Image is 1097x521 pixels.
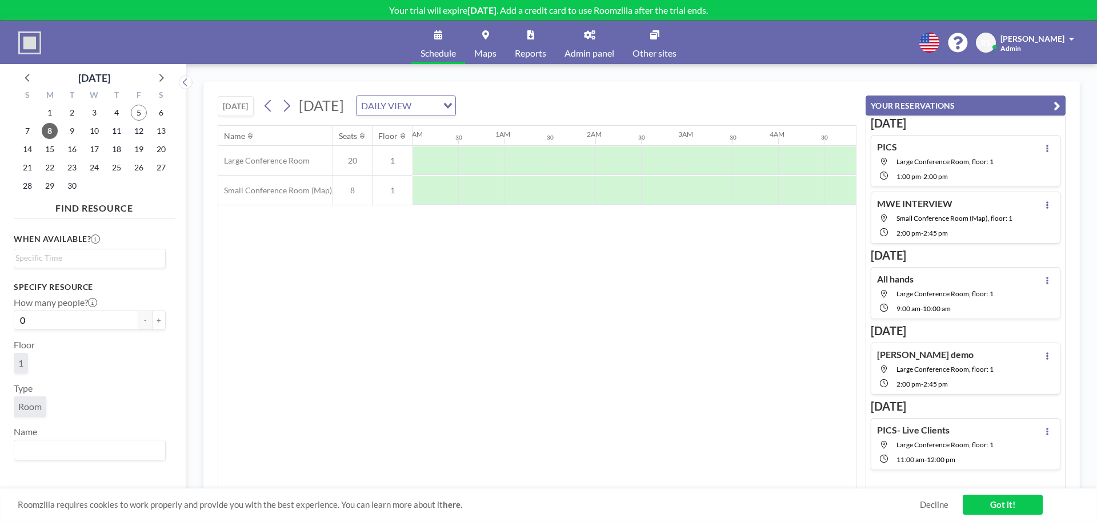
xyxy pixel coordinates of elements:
[1000,34,1064,43] span: [PERSON_NAME]
[42,123,58,139] span: Monday, September 8, 2025
[127,89,150,104] div: F
[564,49,614,58] span: Admin panel
[109,141,125,157] span: Thursday, September 18, 2025
[14,339,35,351] label: Floor
[18,357,23,369] span: 1
[896,214,1012,222] span: Small Conference Room (Map), floor: 1
[378,131,398,141] div: Floor
[678,130,693,138] div: 3AM
[871,399,1060,413] h3: [DATE]
[18,31,41,54] img: organization-logo
[83,89,106,104] div: W
[19,160,35,176] span: Sunday, September 21, 2025
[19,141,35,157] span: Sunday, September 14, 2025
[39,89,61,104] div: M
[61,89,83,104] div: T
[896,229,921,237] span: 2:00 PM
[138,311,152,330] button: -
[923,380,948,388] span: 2:45 PM
[474,49,497,58] span: Maps
[465,21,506,64] a: Maps
[730,134,736,141] div: 30
[153,160,169,176] span: Saturday, September 27, 2025
[896,289,994,298] span: Large Conference Room, floor: 1
[339,131,357,141] div: Seats
[131,141,147,157] span: Friday, September 19, 2025
[421,49,456,58] span: Schedule
[924,455,927,464] span: -
[373,185,413,196] span: 1
[218,185,332,196] span: Small Conference Room (Map)
[218,156,310,166] span: Large Conference Room
[78,70,110,86] div: [DATE]
[921,229,923,237] span: -
[131,123,147,139] span: Friday, September 12, 2025
[64,141,80,157] span: Tuesday, September 16, 2025
[623,21,686,64] a: Other sites
[632,49,676,58] span: Other sites
[14,249,165,267] div: Search for option
[927,455,955,464] span: 12:00 PM
[14,440,165,460] div: Search for option
[877,349,974,360] h4: [PERSON_NAME] demo
[14,297,97,308] label: How many people?
[896,172,921,181] span: 1:00 PM
[981,38,991,48] span: RS
[64,105,80,121] span: Tuesday, September 2, 2025
[770,130,784,138] div: 4AM
[42,160,58,176] span: Monday, September 22, 2025
[920,499,948,510] a: Decline
[877,198,952,209] h4: MWE INTERVIEW
[896,304,920,313] span: 9:00 AM
[821,134,828,141] div: 30
[299,97,344,114] span: [DATE]
[877,273,914,285] h4: All hands
[17,89,39,104] div: S
[153,105,169,121] span: Saturday, September 6, 2025
[15,252,159,264] input: Search for option
[64,178,80,194] span: Tuesday, September 30, 2025
[506,21,555,64] a: Reports
[415,98,437,113] input: Search for option
[411,21,465,64] a: Schedule
[896,380,921,388] span: 2:00 PM
[14,198,175,214] h4: FIND RESOURCE
[871,248,1060,263] h3: [DATE]
[153,141,169,157] span: Saturday, September 20, 2025
[153,123,169,139] span: Saturday, September 13, 2025
[921,172,923,181] span: -
[19,178,35,194] span: Sunday, September 28, 2025
[86,105,102,121] span: Wednesday, September 3, 2025
[587,130,602,138] div: 2AM
[963,495,1043,515] a: Got it!
[86,141,102,157] span: Wednesday, September 17, 2025
[896,365,994,373] span: Large Conference Room, floor: 1
[443,499,462,510] a: here.
[131,105,147,121] span: Friday, September 5, 2025
[896,157,994,166] span: Large Conference Room, floor: 1
[896,455,924,464] span: 11:00 AM
[333,156,372,166] span: 20
[105,89,127,104] div: T
[42,141,58,157] span: Monday, September 15, 2025
[467,5,497,15] b: [DATE]
[896,440,994,449] span: Large Conference Room, floor: 1
[555,21,623,64] a: Admin panel
[877,424,950,436] h4: PICS- Live Clients
[877,141,897,153] h4: PICS
[86,123,102,139] span: Wednesday, September 10, 2025
[109,123,125,139] span: Thursday, September 11, 2025
[15,443,159,458] input: Search for option
[224,131,245,141] div: Name
[921,380,923,388] span: -
[152,311,166,330] button: +
[404,130,423,138] div: 12AM
[923,304,951,313] span: 10:00 AM
[923,172,948,181] span: 2:00 PM
[1000,44,1021,53] span: Admin
[109,105,125,121] span: Thursday, September 4, 2025
[14,282,166,292] h3: Specify resource
[42,105,58,121] span: Monday, September 1, 2025
[871,116,1060,130] h3: [DATE]
[218,96,254,116] button: [DATE]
